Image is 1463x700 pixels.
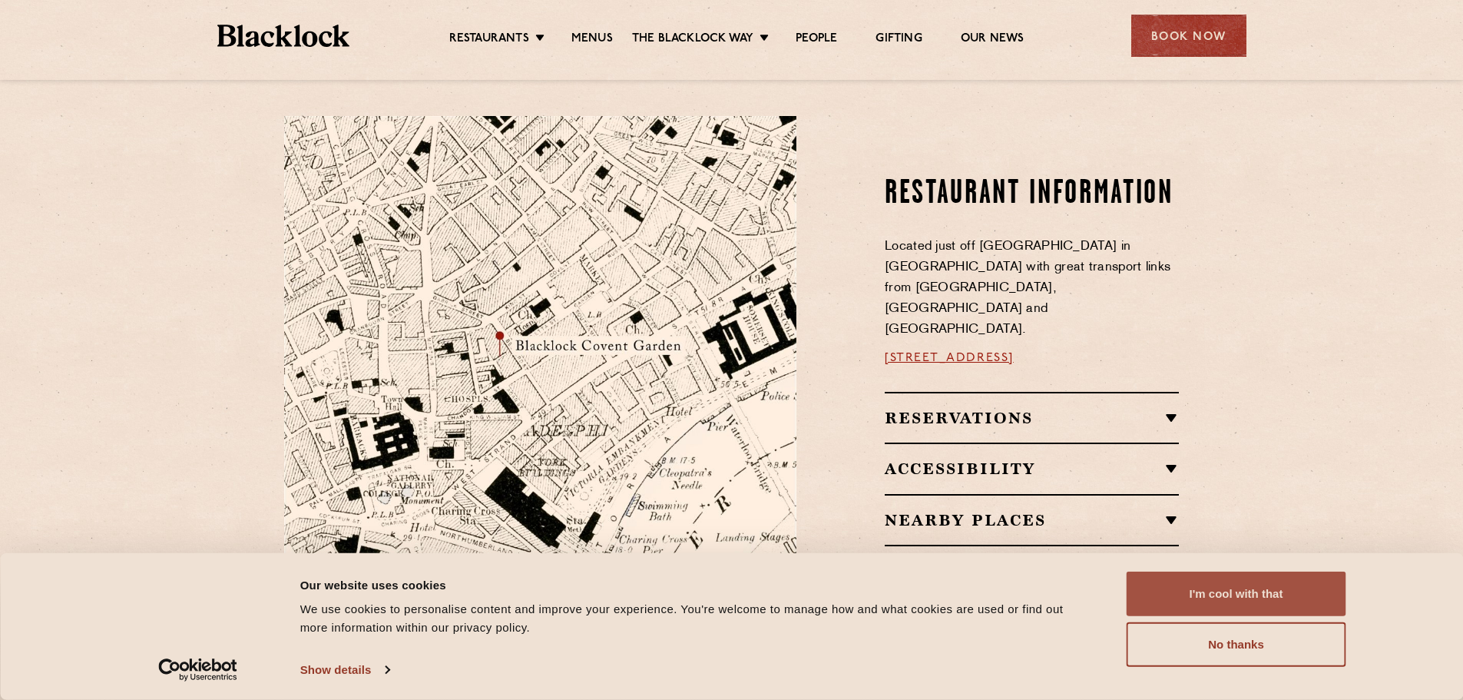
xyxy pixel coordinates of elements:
a: [STREET_ADDRESS] [885,352,1014,364]
div: Our website uses cookies [300,576,1092,594]
div: We use cookies to personalise content and improve your experience. You're welcome to manage how a... [300,600,1092,637]
h2: Reservations [885,409,1179,427]
a: Restaurants [449,32,529,48]
h2: Nearby Places [885,511,1179,529]
img: BL_Textured_Logo-footer-cropped.svg [217,25,350,47]
a: Show details [300,659,389,682]
a: People [796,32,837,48]
img: svg%3E [631,513,846,656]
button: No thanks [1127,622,1346,667]
a: Usercentrics Cookiebot - opens in a new window [131,659,265,682]
a: Menus [571,32,613,48]
a: Gifting [875,32,922,48]
span: Located just off [GEOGRAPHIC_DATA] in [GEOGRAPHIC_DATA] with great transport links from [GEOGRAPH... [885,241,1170,336]
button: I'm cool with that [1127,572,1346,616]
a: Our News [961,32,1024,48]
h2: Accessibility [885,459,1179,478]
a: The Blacklock Way [632,32,753,48]
h2: Restaurant information [885,175,1179,214]
div: Book Now [1131,15,1246,57]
